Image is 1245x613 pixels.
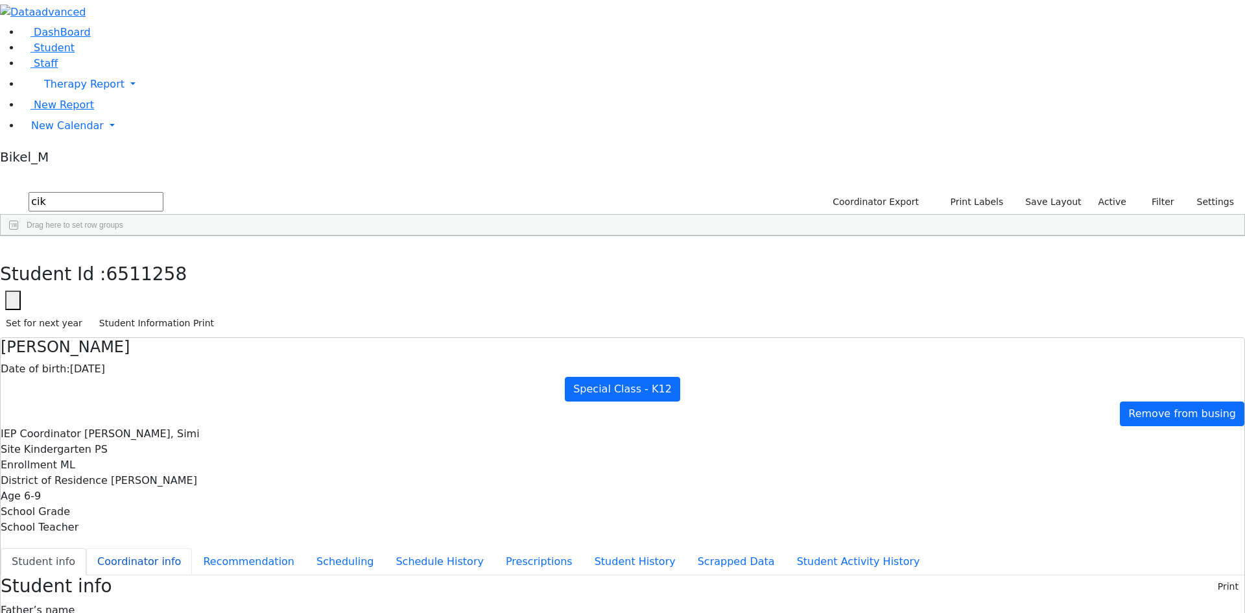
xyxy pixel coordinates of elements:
label: Age [1,488,21,504]
label: School Grade [1,504,70,520]
label: District of Residence [1,473,108,488]
a: Staff [21,57,58,69]
button: Schedule History [385,548,495,575]
a: Student [21,42,75,54]
span: New Report [34,99,94,111]
button: Scrapped Data [687,548,786,575]
span: New Calendar [31,119,104,132]
a: New Calendar [21,113,1245,139]
label: IEP Coordinator [1,426,81,442]
a: Remove from busing [1120,402,1244,426]
button: Student Activity History [786,548,931,575]
button: Print Labels [935,192,1009,212]
button: Student info [1,548,86,575]
span: Staff [34,57,58,69]
span: DashBoard [34,26,91,38]
span: 6-9 [24,490,41,502]
button: Settings [1180,192,1240,212]
a: New Report [21,99,94,111]
h4: [PERSON_NAME] [1,338,1244,357]
label: Site [1,442,21,457]
button: Print [1212,577,1244,597]
button: Coordinator Export [824,192,925,212]
a: Special Class - K12 [565,377,680,402]
a: Therapy Report [21,71,1245,97]
a: DashBoard [21,26,91,38]
button: Student History [584,548,687,575]
span: [PERSON_NAME], Simi [84,427,200,440]
button: Prescriptions [495,548,584,575]
span: Kindergarten PS [24,443,108,455]
button: Scheduling [305,548,385,575]
div: [DATE] [1,361,1244,377]
input: Search [29,192,163,211]
label: Active [1093,192,1132,212]
label: School Teacher [1,520,78,535]
button: Coordinator info [86,548,192,575]
span: [PERSON_NAME] [111,474,197,487]
span: Therapy Report [44,78,124,90]
span: ML [60,459,75,471]
span: 6511258 [106,263,187,285]
span: Remove from busing [1128,407,1236,420]
label: Enrollment [1,457,57,473]
span: Student [34,42,75,54]
button: Save Layout [1019,192,1087,212]
button: Recommendation [192,548,305,575]
span: Drag here to set row groups [27,221,123,230]
button: Filter [1135,192,1180,212]
button: Student Information Print [93,313,220,333]
label: Date of birth: [1,361,70,377]
h3: Student info [1,575,112,597]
